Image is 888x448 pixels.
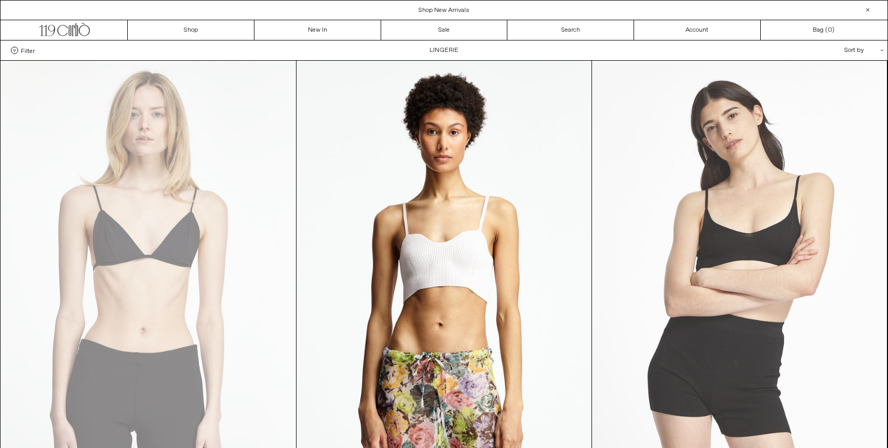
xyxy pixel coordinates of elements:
a: Shop [128,20,254,40]
span: ) [828,25,835,35]
span: 0 [828,26,832,34]
a: Account [634,20,761,40]
a: New In [254,20,381,40]
a: Bag () [761,20,887,40]
a: Search [507,20,634,40]
div: Sort by [784,40,877,60]
a: Sale [381,20,508,40]
a: Shop New Arrivals [419,6,469,15]
span: Filter [21,47,35,54]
